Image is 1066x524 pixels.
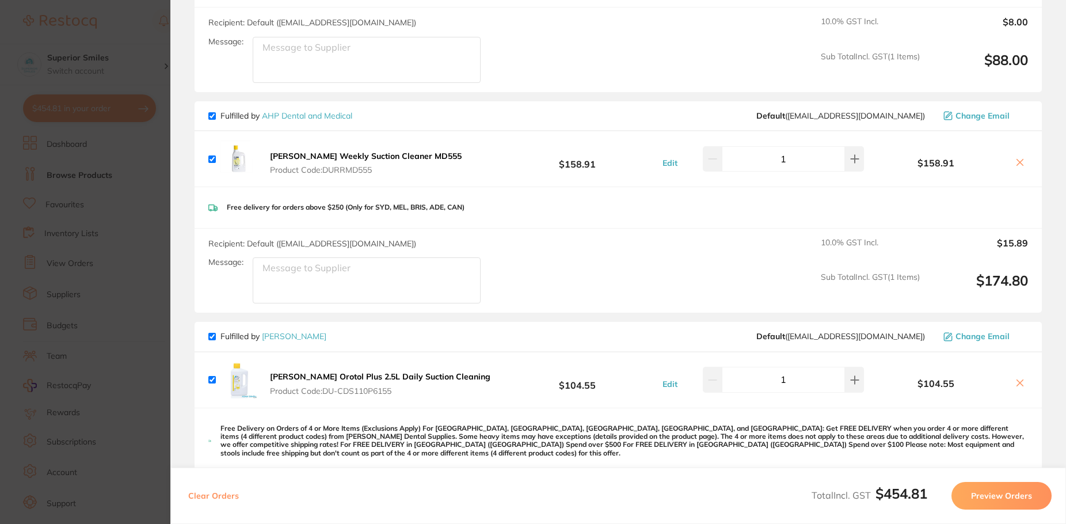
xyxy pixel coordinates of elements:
button: Edit [659,379,681,389]
button: Change Email [940,111,1028,121]
span: save@adamdental.com.au [756,332,925,341]
b: $158.91 [495,149,659,170]
b: $104.55 [495,369,659,390]
output: $174.80 [929,272,1028,304]
p: Free delivery for orders above $250 (Only for SYD, MEL, BRIS, ADE, CAN) [227,203,465,211]
span: Change Email [955,111,1010,120]
b: $454.81 [875,485,927,502]
div: message notification from Restocq, 1d ago. Hi Rani, Starting 11 August, we’re making some updates... [17,17,213,220]
output: $15.89 [929,238,1028,263]
output: $88.00 [929,52,1028,83]
output: $8.00 [929,17,1028,42]
button: Edit [659,158,681,168]
span: 10.0 % GST Incl. [821,238,920,263]
span: Recipient: Default ( [EMAIL_ADDRESS][DOMAIN_NAME] ) [208,238,416,249]
label: Message: [208,37,243,47]
img: Profile image for Restocq [26,28,44,46]
p: Fulfilled by [220,111,352,120]
span: Sub Total Incl. GST ( 1 Items) [821,52,920,83]
p: Message from Restocq, sent 1d ago [50,202,204,212]
img: NDMwaHFjaA [220,362,257,398]
b: Default [756,111,785,121]
span: orders@ahpdentalmedical.com.au [756,111,925,120]
span: 10.0 % GST Incl. [821,17,920,42]
span: Product Code: DU-CDS110P6155 [270,386,490,396]
p: Free Delivery on Orders of 4 or More Items (Exclusions Apply) For [GEOGRAPHIC_DATA], [GEOGRAPHIC_... [220,424,1028,458]
b: [PERSON_NAME] Orotol Plus 2.5L Daily Suction Cleaning [270,371,490,382]
b: $104.55 [864,378,1007,389]
label: Message: [208,257,243,267]
a: AHP Dental and Medical [262,111,352,121]
p: Fulfilled by [220,332,326,341]
button: Change Email [940,331,1028,341]
b: Default [756,331,785,341]
img: YzZwNnE1dg [220,141,257,177]
div: Hi [PERSON_NAME], Starting [DATE], we’re making some updates to our product offerings on the Rest... [50,25,204,115]
div: Message content [50,25,204,198]
button: [PERSON_NAME] Weekly Suction Cleaner MD555 Product Code:DURRMD555 [266,151,465,175]
b: $158.91 [864,158,1007,168]
div: Simply reply to this message and we’ll be in touch to guide you through these next steps. We are ... [50,183,204,251]
a: [PERSON_NAME] [262,331,326,341]
span: Sub Total Incl. GST ( 1 Items) [821,272,920,304]
span: Recipient: Default ( [EMAIL_ADDRESS][DOMAIN_NAME] ) [208,17,416,28]
span: Total Incl. GST [812,489,927,501]
button: [PERSON_NAME] Orotol Plus 2.5L Daily Suction Cleaning Product Code:DU-CDS110P6155 [266,371,494,396]
span: Change Email [955,332,1010,341]
b: [PERSON_NAME] Weekly Suction Cleaner MD555 [270,151,462,161]
button: Preview Orders [951,482,1052,510]
div: We’re committed to ensuring a smooth transition for you! Our team is standing by to help you with... [50,121,204,177]
button: Clear Orders [185,482,242,510]
span: Product Code: DURRMD555 [270,165,462,174]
